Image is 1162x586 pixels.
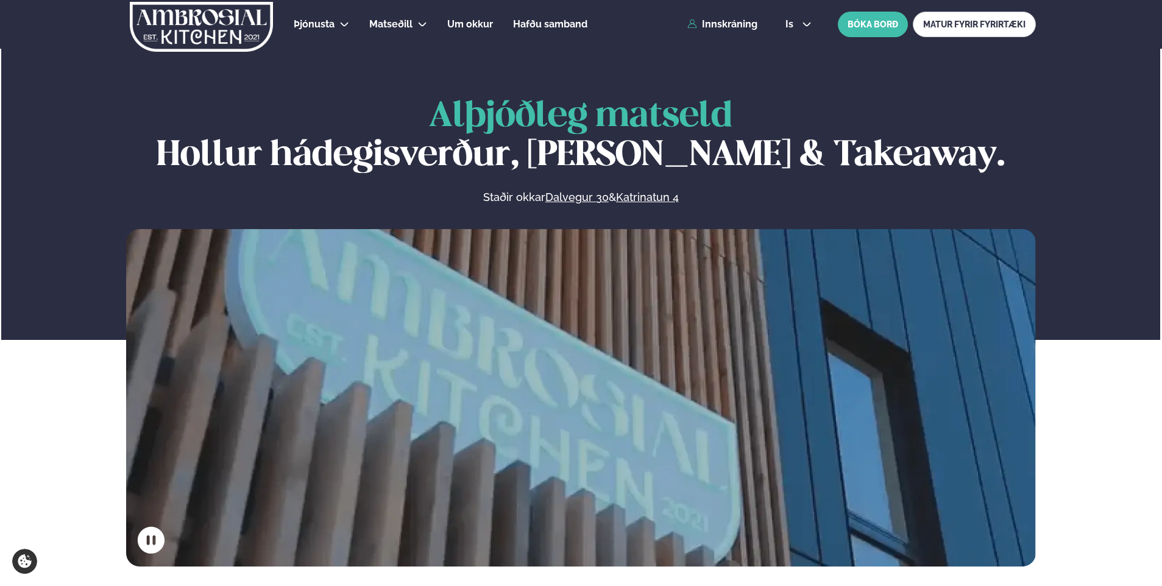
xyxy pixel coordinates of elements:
[447,18,493,30] span: Um okkur
[545,190,609,205] a: Dalvegur 30
[838,12,908,37] button: BÓKA BORÐ
[350,190,811,205] p: Staðir okkar &
[785,19,797,29] span: is
[513,17,587,32] a: Hafðu samband
[616,190,679,205] a: Katrinatun 4
[294,17,335,32] a: Þjónusta
[513,18,587,30] span: Hafðu samband
[294,18,335,30] span: Þjónusta
[369,17,413,32] a: Matseðill
[776,19,821,29] button: is
[687,19,757,30] a: Innskráning
[126,97,1036,175] h1: Hollur hádegisverður, [PERSON_NAME] & Takeaway.
[429,100,732,133] span: Alþjóðleg matseld
[913,12,1036,37] a: MATUR FYRIR FYRIRTÆKI
[12,549,37,574] a: Cookie settings
[447,17,493,32] a: Um okkur
[369,18,413,30] span: Matseðill
[129,2,274,52] img: logo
